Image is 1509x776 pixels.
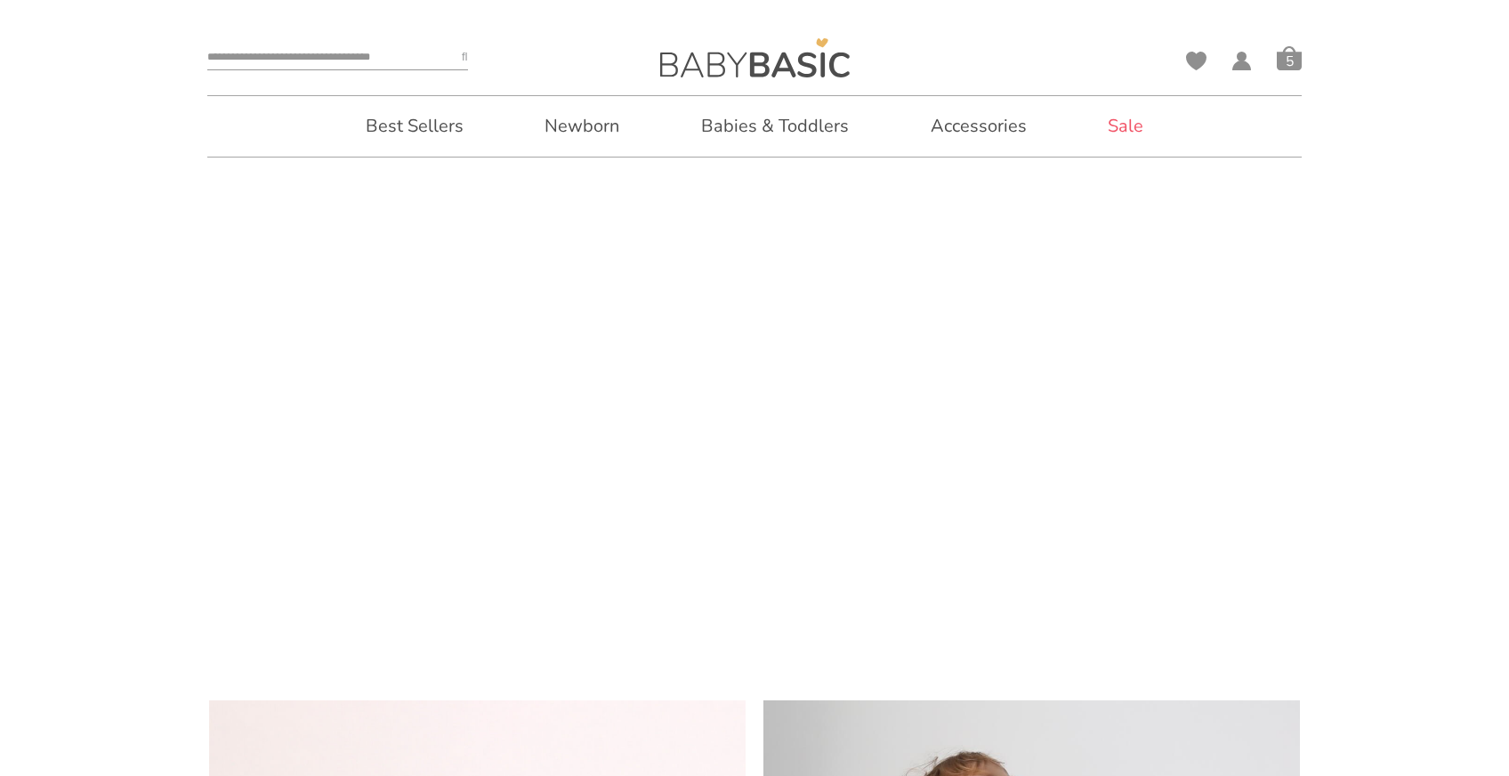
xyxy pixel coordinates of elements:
[1186,52,1206,77] span: Wishlist
[1277,53,1302,70] span: 5
[1231,52,1252,77] span: My Account
[1277,45,1302,70] a: Cart5
[339,96,490,157] a: Best Sellers
[1186,52,1206,70] a: Wishlist
[518,96,646,157] a: Newborn
[904,96,1053,157] a: Accessories
[1277,45,1302,70] span: Cart
[1081,96,1170,157] a: Sale
[674,96,876,157] a: Babies & Toddlers
[1231,52,1252,70] a: My Account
